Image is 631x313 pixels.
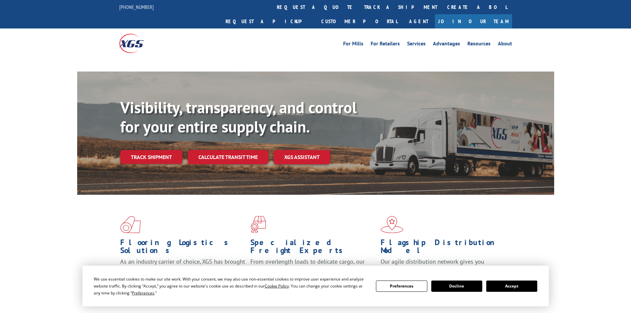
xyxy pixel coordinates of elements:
a: Advantages [433,41,460,48]
a: Resources [467,41,491,48]
a: Track shipment [120,150,183,164]
a: About [498,41,512,48]
h1: Flooring Logistics Solutions [120,238,245,258]
button: Accept [486,281,537,292]
span: Preferences [132,290,154,296]
div: Cookie Consent Prompt [82,266,549,306]
a: Agent [402,14,435,28]
span: Our agile distribution network gives you nationwide inventory management on demand. [381,258,502,273]
a: For Mills [343,41,363,48]
span: As an industry carrier of choice, XGS has brought innovation and dedication to flooring logistics... [120,258,245,281]
a: Services [407,41,426,48]
a: Customer Portal [316,14,402,28]
p: From overlength loads to delicate cargo, our experienced staff knows the best way to move your fr... [250,258,376,287]
img: xgs-icon-total-supply-chain-intelligence-red [120,216,141,233]
h1: Flagship Distribution Model [381,238,506,258]
a: Request a pickup [221,14,316,28]
a: XGS ASSISTANT [274,150,330,164]
button: Decline [431,281,482,292]
a: For Retailers [371,41,400,48]
button: Preferences [376,281,427,292]
img: xgs-icon-flagship-distribution-model-red [381,216,403,233]
a: Join Our Team [435,14,512,28]
span: Cookie Policy [265,283,289,289]
img: xgs-icon-focused-on-flooring-red [250,216,266,233]
h1: Specialized Freight Experts [250,238,376,258]
a: [PHONE_NUMBER] [119,4,154,10]
b: Visibility, transparency, and control for your entire supply chain. [120,97,357,137]
a: Calculate transit time [188,150,268,164]
div: We use essential cookies to make our site work. With your consent, we may also use non-essential ... [94,276,368,296]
